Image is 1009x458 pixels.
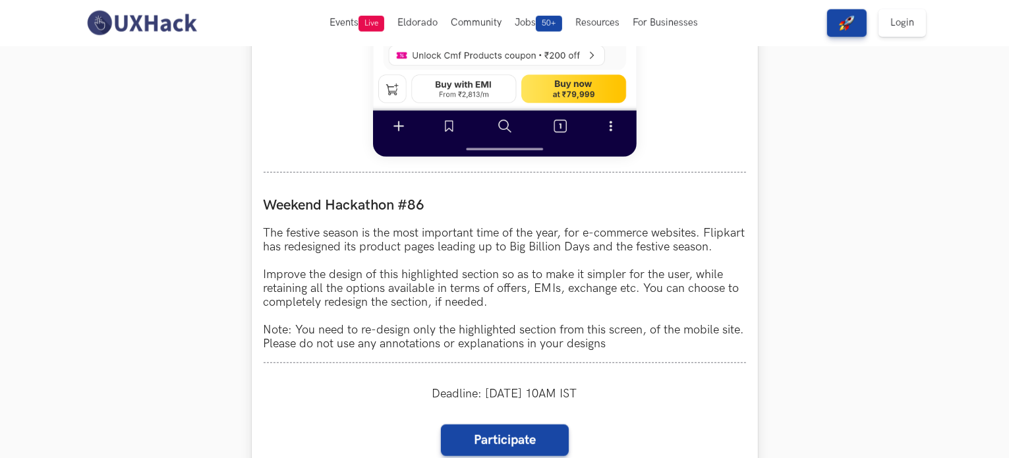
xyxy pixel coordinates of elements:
img: rocket [839,15,855,31]
div: Deadline: [DATE] 10AM IST [264,375,746,413]
p: The festive season is the most important time of the year, for e-commerce websites. Flipkart has ... [264,226,746,351]
a: Login [879,9,926,37]
span: 50+ [536,16,562,32]
span: Live [359,16,384,32]
label: Weekend Hackathon #86 [264,196,746,214]
img: UXHack-logo.png [83,9,200,37]
a: Participate [441,424,569,456]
